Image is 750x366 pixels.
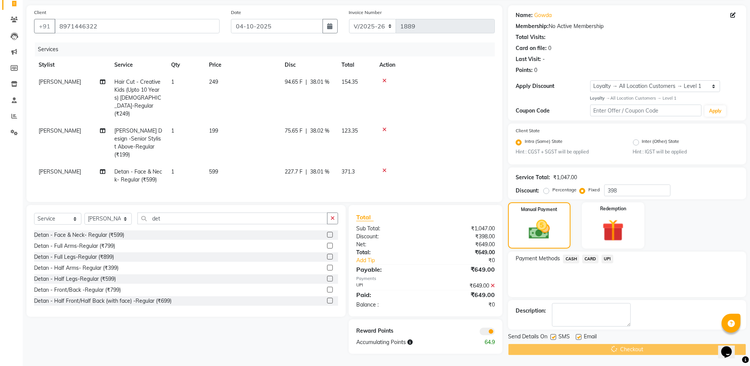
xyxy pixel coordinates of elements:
label: Date [231,9,241,16]
th: Qty [167,56,204,74]
div: Paid: [351,290,426,299]
label: Redemption [600,205,626,212]
div: Description: [516,307,546,315]
span: CASH [563,255,579,263]
input: Search or Scan [137,213,327,224]
span: 38.01 % [310,168,329,176]
label: Fixed [588,186,600,193]
span: 249 [209,78,218,85]
div: No Active Membership [516,22,739,30]
div: Net: [351,241,426,249]
th: Stylist [34,56,110,74]
span: 227.7 F [285,168,302,176]
span: 94.65 F [285,78,302,86]
div: Membership: [516,22,549,30]
div: ₹1,047.00 [426,225,501,233]
iframe: chat widget [718,336,742,358]
div: Discount: [516,187,539,195]
div: ₹398.00 [426,233,501,241]
div: Total: [351,249,426,257]
span: 1 [171,168,174,175]
span: Email [584,333,597,342]
div: 0 [548,44,551,52]
strong: Loyalty → [590,95,610,101]
span: [PERSON_NAME] [39,127,81,134]
th: Action [375,56,495,74]
a: Add Tip [351,257,438,264]
div: Services [35,42,501,56]
span: | [306,168,307,176]
div: Apply Discount [516,82,590,90]
div: ₹649.00 [426,290,501,299]
div: Reward Points [351,327,426,335]
span: [PERSON_NAME] Design -Senior Stylist Above-Regular (₹199) [114,127,162,158]
div: Points: [516,66,533,74]
div: ₹0 [426,301,501,309]
span: [PERSON_NAME] [39,78,81,85]
label: Intra (Same) State [525,138,563,147]
label: Client [34,9,46,16]
th: Price [204,56,280,74]
span: Payment Methods [516,255,560,263]
div: 64.9 [463,338,501,346]
div: Card on file: [516,44,547,52]
small: Hint : IGST will be applied [633,149,739,155]
span: 38.01 % [310,78,329,86]
a: Gowda [534,11,552,19]
div: 0 [534,66,537,74]
div: Service Total: [516,174,550,181]
div: Detan - Half Front/Half Back (with face) -Regular (₹699) [34,297,172,305]
div: Detan - Face & Neck- Regular (₹599) [34,231,124,239]
th: Disc [280,56,337,74]
div: ₹0 [438,257,501,264]
div: - [543,55,545,63]
span: 1 [171,127,174,134]
span: 38.02 % [310,127,329,135]
span: 75.65 F [285,127,302,135]
input: Enter Offer / Coupon Code [590,105,702,116]
div: UPI [351,282,426,290]
span: 154.35 [341,78,358,85]
span: Detan - Face & Neck- Regular (₹599) [114,168,162,183]
img: _gift.svg [596,217,631,244]
th: Total [337,56,375,74]
span: Total [356,213,374,221]
button: +91 [34,19,55,33]
label: Inter (Other) State [642,138,680,147]
span: UPI [602,255,613,263]
div: Detan - Full Arms-Regular (₹799) [34,242,115,250]
span: 199 [209,127,218,134]
div: ₹649.00 [426,241,501,249]
span: [PERSON_NAME] [39,168,81,175]
span: 1 [171,78,174,85]
div: Detan - Half Arms- Regular (₹399) [34,264,119,272]
div: Discount: [351,233,426,241]
div: Sub Total: [351,225,426,233]
label: Client State [516,127,540,134]
span: 599 [209,168,218,175]
th: Service [110,56,167,74]
div: Payable: [351,265,426,274]
img: _cash.svg [522,217,556,242]
span: | [306,78,307,86]
small: Hint : CGST + SGST will be applied [516,149,621,155]
div: Detan - Half Legs-Regular (₹599) [34,275,116,283]
label: Manual Payment [521,206,558,213]
button: Apply [705,105,726,117]
div: Balance : [351,301,426,309]
span: Send Details On [508,333,547,342]
div: Name: [516,11,533,19]
div: Payments [356,275,495,282]
span: 371.3 [341,168,355,175]
div: ₹649.00 [426,282,501,290]
div: Total Visits: [516,33,546,41]
div: ₹649.00 [426,249,501,257]
span: 123.35 [341,127,358,134]
span: CARD [582,255,599,263]
div: ₹1,047.00 [553,174,577,181]
div: Detan - Full Legs-Regular (₹899) [34,253,114,261]
div: Last Visit: [516,55,541,63]
label: Percentage [552,186,577,193]
label: Invoice Number [349,9,382,16]
span: SMS [558,333,570,342]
